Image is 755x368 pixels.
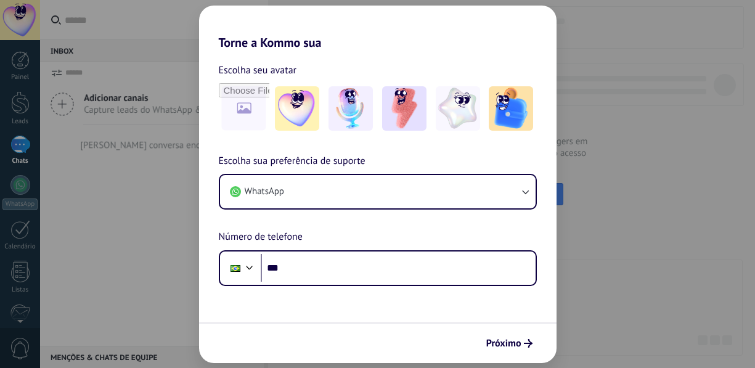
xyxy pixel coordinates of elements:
[489,86,533,131] img: -5.jpeg
[329,86,373,131] img: -2.jpeg
[436,86,480,131] img: -4.jpeg
[245,186,284,198] span: WhatsApp
[224,255,247,281] div: Brazil: + 55
[199,6,557,50] h2: Torne a Kommo sua
[275,86,319,131] img: -1.jpeg
[219,62,297,78] span: Escolha seu avatar
[220,175,536,208] button: WhatsApp
[219,229,303,245] span: Número de telefone
[219,153,365,170] span: Escolha sua preferência de suporte
[382,86,426,131] img: -3.jpeg
[486,339,521,348] span: Próximo
[481,333,538,354] button: Próximo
